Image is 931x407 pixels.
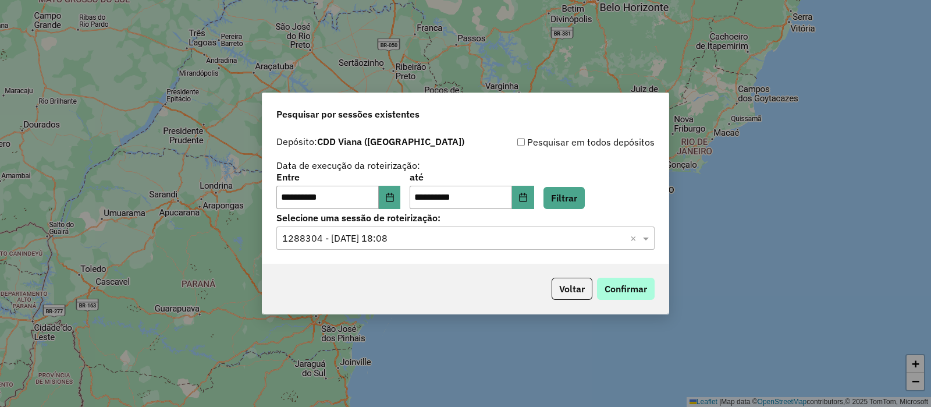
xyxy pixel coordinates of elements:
[276,107,420,121] span: Pesquisar por sessões existentes
[410,170,534,184] label: até
[317,136,464,147] strong: CDD Viana ([GEOGRAPHIC_DATA])
[276,135,464,148] label: Depósito:
[552,278,592,300] button: Voltar
[543,187,585,209] button: Filtrar
[630,231,640,245] span: Clear all
[597,278,655,300] button: Confirmar
[276,158,420,172] label: Data de execução da roteirização:
[512,186,534,209] button: Choose Date
[465,135,655,149] div: Pesquisar em todos depósitos
[379,186,401,209] button: Choose Date
[276,170,400,184] label: Entre
[276,211,655,225] label: Selecione uma sessão de roteirização:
